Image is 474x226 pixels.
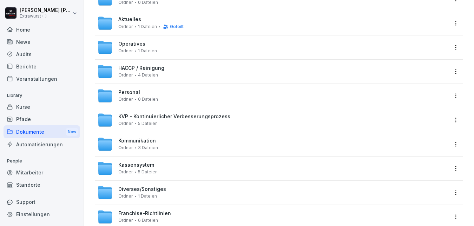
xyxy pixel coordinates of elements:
[4,166,80,179] a: Mitarbeiter
[118,138,156,144] span: Kommunikation
[118,65,164,71] span: HACCP / Reinigung
[118,194,133,199] span: Ordner
[118,41,145,47] span: Operatives
[4,101,80,113] a: Kurse
[138,24,157,29] span: 1 Dateien
[4,24,80,36] a: Home
[138,169,158,174] span: 5 Dateien
[4,196,80,208] div: Support
[97,15,448,31] a: AktuellesOrdner1 DateienGeteilt
[4,90,80,101] p: Library
[118,73,133,78] span: Ordner
[118,16,141,22] span: Aktuelles
[97,209,448,225] a: Franchise-RichtlinienOrdner6 Dateien
[118,162,154,168] span: Kassensystem
[118,89,140,95] span: Personal
[97,185,448,200] a: Diverses/SonstigesOrdner1 Dateien
[4,179,80,191] a: Standorte
[97,161,448,176] a: KassensystemOrdner5 Dateien
[170,24,184,29] span: Geteilt
[97,64,448,79] a: HACCP / ReinigungOrdner4 Dateien
[4,208,80,220] a: Einstellungen
[4,36,80,48] a: News
[138,218,158,223] span: 6 Dateien
[20,7,71,13] p: [PERSON_NAME] [PERSON_NAME]
[138,145,158,150] span: 3 Dateien
[4,125,80,138] div: Dokumente
[138,48,157,53] span: 1 Dateien
[4,138,80,151] a: Automatisierungen
[118,97,133,102] span: Ordner
[4,60,80,73] a: Berichte
[118,169,133,174] span: Ordner
[97,137,448,152] a: KommunikationOrdner3 Dateien
[118,211,171,217] span: Franchise-Richtlinien
[4,73,80,85] a: Veranstaltungen
[118,145,133,150] span: Ordner
[4,125,80,138] a: DokumenteNew
[138,121,158,126] span: 5 Dateien
[138,194,157,199] span: 1 Dateien
[118,218,133,223] span: Ordner
[118,186,166,192] span: Diverses/Sonstiges
[66,128,78,136] div: New
[4,48,80,60] a: Audits
[118,114,230,120] span: KVP - Kontinuierlicher Verbesserungsprozess
[97,40,448,55] a: OperativesOrdner1 Dateien
[138,73,158,78] span: 4 Dateien
[97,112,448,128] a: KVP - Kontinuierlicher VerbesserungsprozessOrdner5 Dateien
[20,14,71,19] p: Extrawurst :-)
[138,97,158,102] span: 0 Dateien
[4,113,80,125] a: Pfade
[118,24,133,29] span: Ordner
[118,48,133,53] span: Ordner
[97,88,448,104] a: PersonalOrdner0 Dateien
[118,121,133,126] span: Ordner
[4,155,80,167] p: People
